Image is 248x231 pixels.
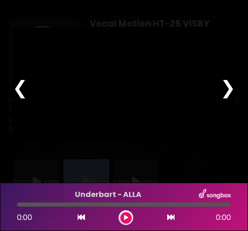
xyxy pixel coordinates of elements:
[216,212,231,223] span: 0:00
[17,189,199,200] p: Underbart - ALLA
[220,74,236,101] div: ❯
[199,189,231,201] img: songbox-logo-white.png
[17,212,32,223] span: 0:00
[12,74,28,101] div: ❮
